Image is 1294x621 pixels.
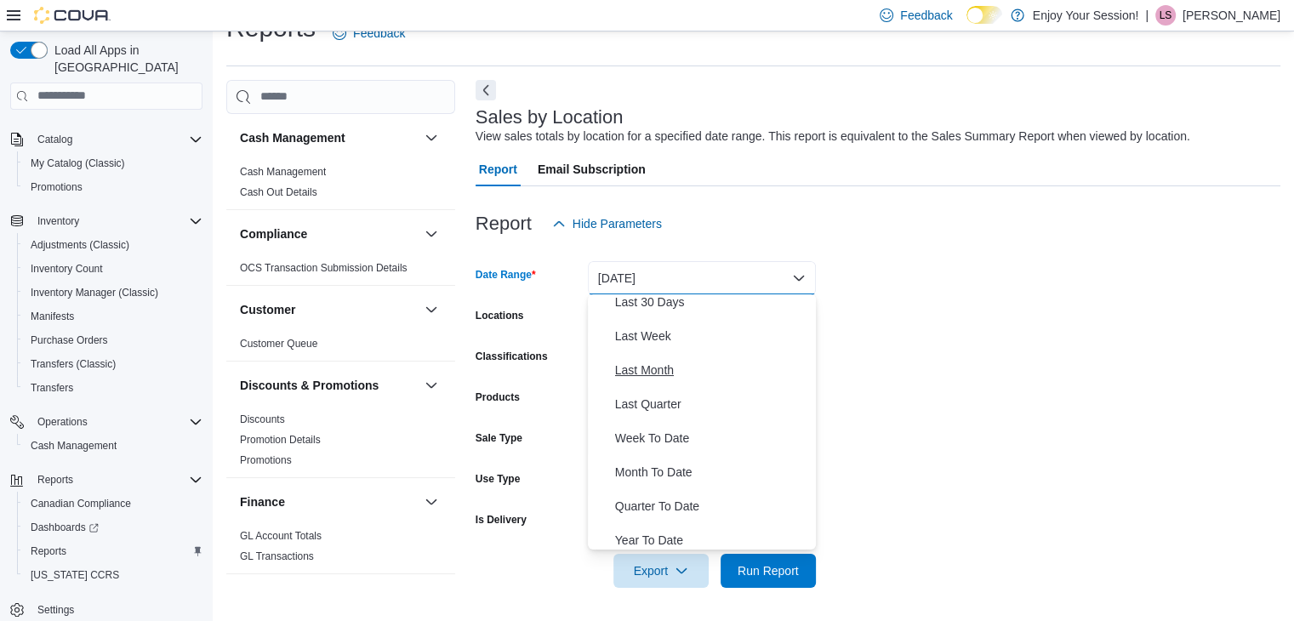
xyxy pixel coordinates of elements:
span: Discounts [240,413,285,426]
a: Customer Queue [240,338,317,350]
a: Manifests [24,306,81,327]
h3: Finance [240,493,285,510]
a: Promotion Details [240,434,321,446]
span: Catalog [31,129,202,150]
a: Adjustments (Classic) [24,235,136,255]
div: Discounts & Promotions [226,409,455,477]
button: Reports [3,468,209,492]
h3: Customer [240,301,295,318]
span: Inventory [31,211,202,231]
span: Reports [37,473,73,487]
label: Locations [476,309,524,322]
a: Promotions [24,177,89,197]
a: Transfers [24,378,80,398]
button: Hide Parameters [545,207,669,241]
p: Enjoy Your Session! [1033,5,1139,26]
a: Reports [24,541,73,561]
span: Operations [37,415,88,429]
a: Cash Out Details [240,186,317,198]
span: Reports [31,470,202,490]
span: Cash Management [24,436,202,456]
a: Inventory Count [24,259,110,279]
span: Inventory Manager (Classic) [24,282,202,303]
button: Customer [421,299,442,320]
a: Cash Management [24,436,123,456]
img: Cova [34,7,111,24]
span: Settings [31,599,202,620]
button: Finance [240,493,418,510]
div: Finance [226,526,455,573]
span: [US_STATE] CCRS [31,568,119,582]
span: Inventory Count [31,262,103,276]
span: OCS Transaction Submission Details [240,261,408,275]
button: Next [476,80,496,100]
button: Run Report [721,554,816,588]
span: Export [624,554,698,588]
div: View sales totals by location for a specified date range. This report is equivalent to the Sales ... [476,128,1190,145]
span: Inventory Count [24,259,202,279]
button: Inventory [31,211,86,231]
span: Catalog [37,133,72,146]
a: Canadian Compliance [24,493,138,514]
a: Dashboards [17,516,209,539]
button: Discounts & Promotions [421,375,442,396]
a: Discounts [240,413,285,425]
span: My Catalog (Classic) [31,157,125,170]
a: GL Transactions [240,550,314,562]
span: LS [1160,5,1172,26]
span: Manifests [24,306,202,327]
button: Cash Management [17,434,209,458]
label: Sale Type [476,431,522,445]
button: Canadian Compliance [17,492,209,516]
a: My Catalog (Classic) [24,153,132,174]
div: Customer [226,333,455,361]
a: Transfers (Classic) [24,354,123,374]
button: [DATE] [588,261,816,295]
span: Year To Date [615,530,809,550]
span: Dashboards [24,517,202,538]
button: Operations [31,412,94,432]
span: Reports [24,541,202,561]
span: Last 30 Days [615,292,809,312]
button: Operations [3,410,209,434]
h3: Discounts & Promotions [240,377,379,394]
div: Cash Management [226,162,455,209]
h3: Sales by Location [476,107,624,128]
span: Transfers (Classic) [31,357,116,371]
span: Report [479,152,517,186]
button: My Catalog (Classic) [17,151,209,175]
span: Cash Management [240,165,326,179]
button: Inventory [3,209,209,233]
button: Purchase Orders [17,328,209,352]
span: Promotions [24,177,202,197]
span: Inventory Manager (Classic) [31,286,158,299]
span: Transfers (Classic) [24,354,202,374]
a: GL Account Totals [240,530,322,542]
button: [US_STATE] CCRS [17,563,209,587]
span: Feedback [900,7,952,24]
span: Adjustments (Classic) [31,238,129,252]
label: Classifications [476,350,548,363]
span: Purchase Orders [31,333,108,347]
span: Adjustments (Classic) [24,235,202,255]
button: Customer [240,301,418,318]
span: Dark Mode [966,24,967,25]
span: Promotions [31,180,83,194]
span: Operations [31,412,202,432]
span: Washington CCRS [24,565,202,585]
span: GL Transactions [240,550,314,563]
button: Adjustments (Classic) [17,233,209,257]
a: Cash Management [240,166,326,178]
span: Load All Apps in [GEOGRAPHIC_DATA] [48,42,202,76]
button: Inventory Count [17,257,209,281]
a: Dashboards [24,517,105,538]
span: Last Month [615,360,809,380]
span: Week To Date [615,428,809,448]
button: Compliance [421,224,442,244]
a: Promotions [240,454,292,466]
button: Inventory Manager (Classic) [17,281,209,305]
label: Use Type [476,472,520,486]
span: Cash Management [31,439,117,453]
span: GL Account Totals [240,529,322,543]
a: Feedback [326,16,412,50]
